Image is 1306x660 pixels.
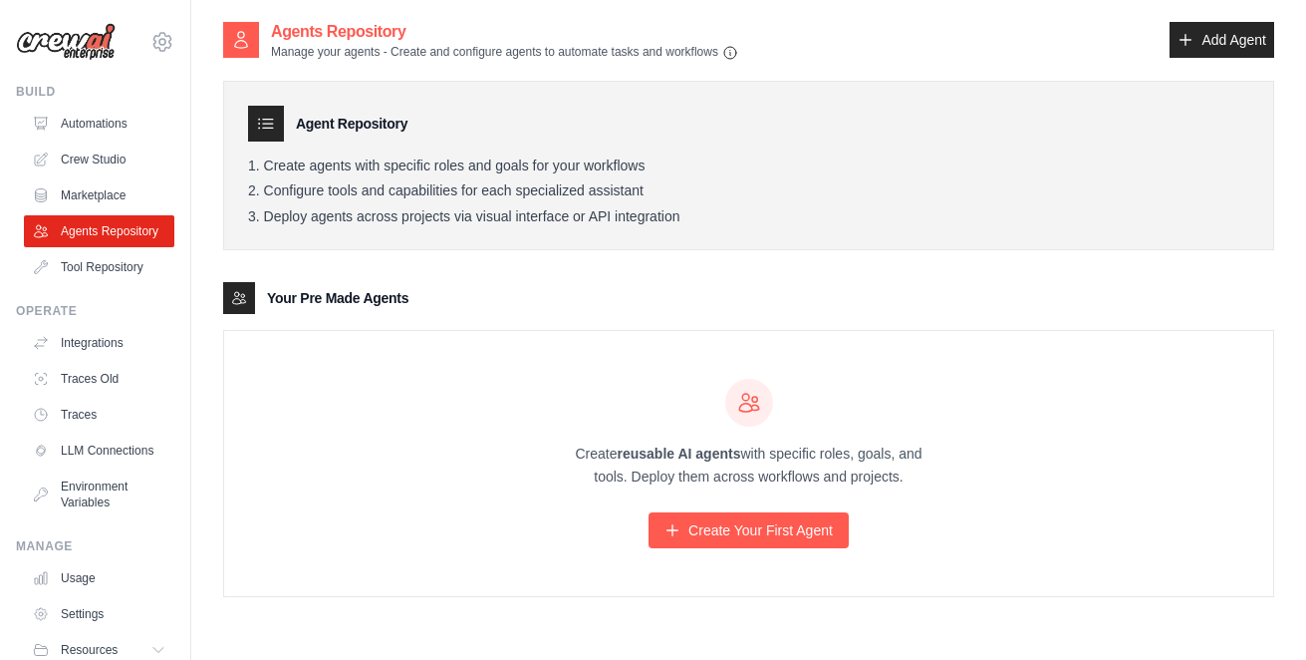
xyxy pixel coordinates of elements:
li: Create agents with specific roles and goals for your workflows [248,158,1249,175]
a: Integrations [24,327,174,359]
div: Manage [16,538,174,554]
a: Usage [24,562,174,594]
a: Environment Variables [24,471,174,518]
a: Agents Repository [24,215,174,247]
a: Traces [24,399,174,431]
img: Logo [16,23,116,61]
a: Settings [24,598,174,630]
p: Create with specific roles, goals, and tools. Deploy them across workflows and projects. [558,443,940,489]
p: Manage your agents - Create and configure agents to automate tasks and workflows [271,44,738,61]
a: Tool Repository [24,251,174,283]
h3: Your Pre Made Agents [267,288,408,308]
span: Resources [61,642,118,658]
li: Configure tools and capabilities for each specialized assistant [248,182,1249,200]
a: Automations [24,108,174,140]
a: Traces Old [24,363,174,395]
h3: Agent Repository [296,114,407,134]
div: Build [16,84,174,100]
a: LLM Connections [24,435,174,467]
a: Add Agent [1170,22,1274,58]
a: Crew Studio [24,144,174,175]
h2: Agents Repository [271,20,738,44]
strong: reusable AI agents [617,446,740,462]
div: Operate [16,303,174,319]
a: Create Your First Agent [649,512,849,548]
a: Marketplace [24,179,174,211]
li: Deploy agents across projects via visual interface or API integration [248,208,1249,226]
